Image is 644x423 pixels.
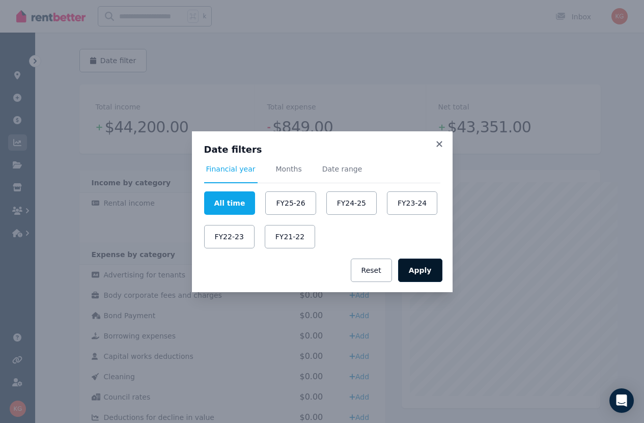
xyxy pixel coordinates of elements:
[322,164,362,174] span: Date range
[204,191,256,215] button: All time
[204,144,440,156] h3: Date filters
[609,388,634,413] div: Open Intercom Messenger
[204,225,255,248] button: FY22-23
[387,191,437,215] button: FY23-24
[265,191,316,215] button: FY25-26
[265,225,315,248] button: FY21-22
[204,164,440,183] nav: Tabs
[326,191,377,215] button: FY24-25
[398,259,442,282] button: Apply
[206,164,256,174] span: Financial year
[276,164,302,174] span: Months
[351,259,392,282] button: Reset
